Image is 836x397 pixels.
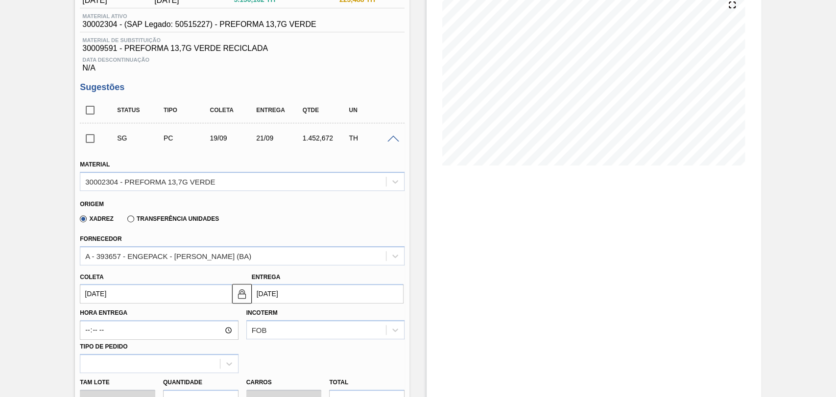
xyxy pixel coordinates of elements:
label: Carros [246,379,272,386]
div: Status [115,107,166,114]
span: 30002304 - (SAP Legado: 50515227) - PREFORMA 13,7G VERDE [82,20,316,29]
span: 30009591 - PREFORMA 13,7G VERDE RECICLADA [82,44,402,53]
label: Fornecedor [80,235,121,242]
label: Entrega [252,274,281,280]
button: locked [232,284,252,304]
label: Incoterm [246,309,278,316]
label: Tam lote [80,375,155,390]
label: Coleta [80,274,103,280]
div: Coleta [207,107,258,114]
div: Pedido de Compra [161,134,212,142]
span: Material ativo [82,13,316,19]
h3: Sugestões [80,82,405,93]
label: Xadrez [80,215,114,222]
div: N/A [80,53,405,72]
div: 30002304 - PREFORMA 13,7G VERDE [85,177,215,186]
label: Origem [80,201,104,208]
div: Sugestão Criada [115,134,166,142]
div: Qtde [300,107,351,114]
div: UN [346,107,397,114]
label: Total [329,379,348,386]
label: Quantidade [163,379,202,386]
div: TH [346,134,397,142]
span: Material de Substituição [82,37,402,43]
label: Tipo de pedido [80,343,127,350]
img: locked [236,288,248,300]
div: Tipo [161,107,212,114]
input: dd/mm/yyyy [80,284,232,304]
span: Data Descontinuação [82,57,402,63]
div: A - 393657 - ENGEPACK - [PERSON_NAME] (BA) [85,252,251,260]
input: dd/mm/yyyy [252,284,404,304]
label: Hora Entrega [80,306,238,320]
div: 19/09/2025 [207,134,258,142]
div: Entrega [254,107,305,114]
div: 1.452,672 [300,134,351,142]
div: 21/09/2025 [254,134,305,142]
div: FOB [252,326,267,334]
label: Transferência Unidades [127,215,219,222]
label: Material [80,161,110,168]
